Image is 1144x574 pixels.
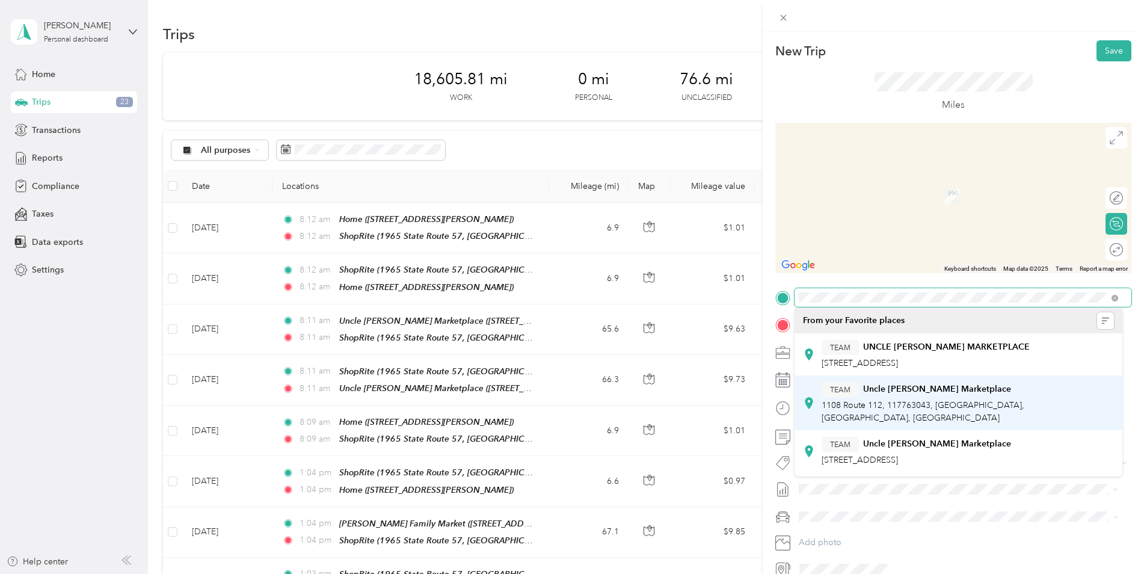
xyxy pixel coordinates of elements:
button: Save [1096,40,1131,61]
span: [STREET_ADDRESS] [822,358,898,368]
strong: Uncle [PERSON_NAME] Marketplace [863,384,1011,395]
strong: UNCLE [PERSON_NAME] MARKETPLACE [863,342,1030,353]
a: Terms (opens in new tab) [1056,265,1072,272]
span: TEAM [830,342,850,353]
p: New Trip [775,43,826,60]
iframe: Everlance-gr Chat Button Frame [1077,507,1144,574]
span: From your Favorite places [803,315,905,326]
button: TEAM [822,382,859,397]
a: Report a map error [1080,265,1128,272]
p: Miles [942,97,965,113]
span: TEAM [830,439,850,449]
strong: Uncle [PERSON_NAME] Marketplace [863,439,1011,449]
a: Open this area in Google Maps (opens a new window) [778,258,818,273]
button: TEAM [822,340,859,355]
button: Keyboard shortcuts [944,265,996,273]
span: TEAM [830,384,850,395]
span: 1108 Route 112, 117763043, [GEOGRAPHIC_DATA], [GEOGRAPHIC_DATA], [GEOGRAPHIC_DATA] [822,400,1024,423]
button: Add photo [795,534,1131,551]
span: [STREET_ADDRESS] [822,455,898,465]
button: TEAM [822,437,859,452]
span: Map data ©2025 [1003,265,1048,272]
img: Google [778,258,818,273]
